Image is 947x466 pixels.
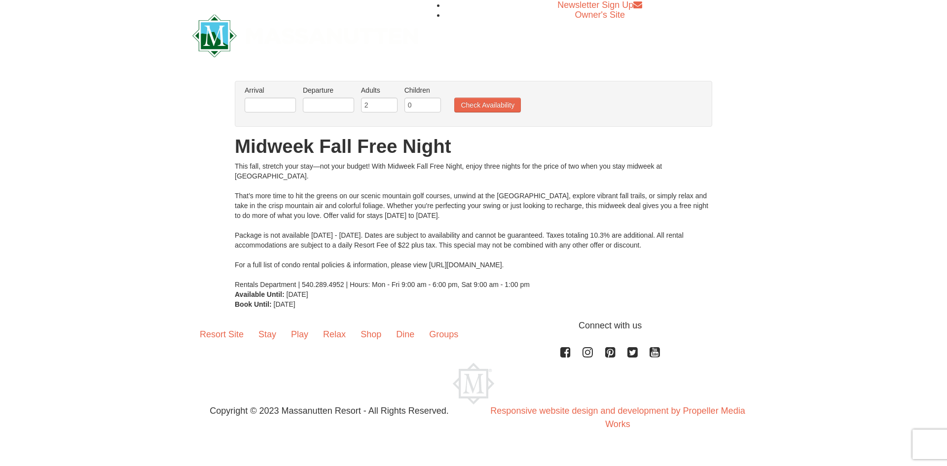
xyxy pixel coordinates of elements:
img: Massanutten Resort Logo [192,14,418,57]
a: Play [284,319,316,350]
label: Departure [303,85,354,95]
a: Shop [353,319,389,350]
img: Massanutten Resort Logo [453,363,494,404]
a: Owner's Site [575,10,625,20]
span: [DATE] [287,290,308,298]
h1: Midweek Fall Free Night [235,137,712,156]
button: Check Availability [454,98,521,112]
span: [DATE] [274,300,295,308]
a: Responsive website design and development by Propeller Media Works [490,406,745,429]
label: Children [404,85,441,95]
label: Arrival [245,85,296,95]
a: Relax [316,319,353,350]
a: Dine [389,319,422,350]
a: Resort Site [192,319,251,350]
strong: Book Until: [235,300,272,308]
a: Massanutten Resort [192,23,418,46]
a: Groups [422,319,466,350]
a: Stay [251,319,284,350]
p: Copyright © 2023 Massanutten Resort - All Rights Reserved. [185,404,473,418]
div: This fall, stretch your stay—not your budget! With Midweek Fall Free Night, enjoy three nights fo... [235,161,712,289]
label: Adults [361,85,398,95]
p: Connect with us [192,319,755,332]
strong: Available Until: [235,290,285,298]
